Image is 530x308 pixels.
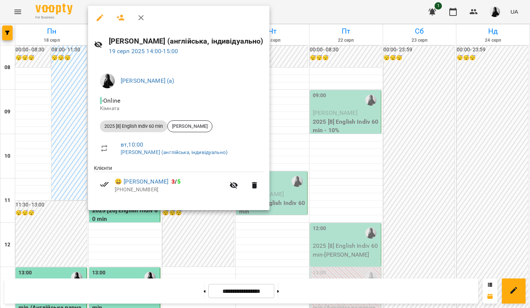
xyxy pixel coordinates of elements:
[171,178,180,185] b: /
[121,77,174,84] a: [PERSON_NAME] (а)
[100,123,167,130] span: 2025 [8] English Indiv 60 min
[100,180,109,189] svg: Візит сплачено
[100,73,115,88] img: a8a45f5fed8cd6bfe970c81335813bd9.jpg
[109,35,264,47] h6: [PERSON_NAME] (англійська, індивідуально)
[100,105,258,112] p: Кімната
[115,186,225,194] p: [PHONE_NUMBER]
[115,177,168,186] a: 😀 [PERSON_NAME]
[167,120,212,132] div: [PERSON_NAME]
[100,97,122,104] span: - Online
[177,178,181,185] span: 5
[171,178,175,185] span: 3
[121,141,143,148] a: вт , 10:00
[109,48,178,55] a: 19 серп 2025 14:00-15:00
[94,164,264,201] ul: Клієнти
[121,149,228,155] a: [PERSON_NAME] (англійська, індивідуально)
[168,123,212,130] span: [PERSON_NAME]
